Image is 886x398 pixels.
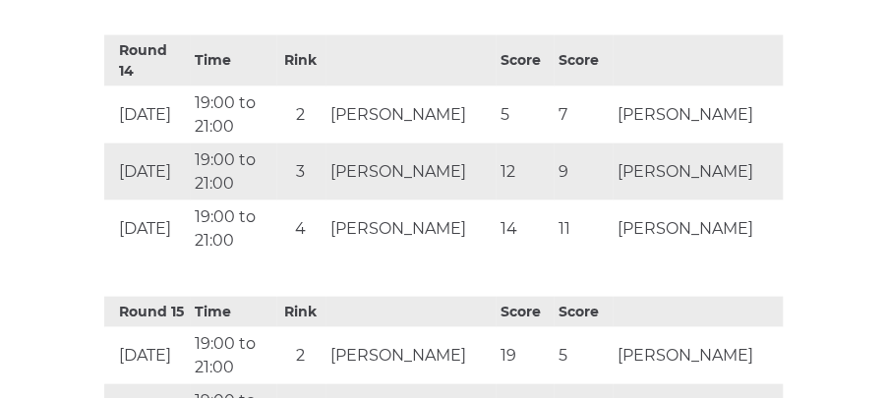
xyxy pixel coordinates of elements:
[276,35,325,86] th: Rink
[104,327,191,384] td: [DATE]
[190,200,276,257] td: 19:00 to 21:00
[613,86,783,143] td: [PERSON_NAME]
[325,143,496,200] td: [PERSON_NAME]
[496,327,555,384] td: 19
[554,327,613,384] td: 5
[554,35,613,86] th: Score
[190,143,276,200] td: 19:00 to 21:00
[325,86,496,143] td: [PERSON_NAME]
[496,35,555,86] th: Score
[554,200,613,257] td: 11
[104,143,191,200] td: [DATE]
[613,327,783,384] td: [PERSON_NAME]
[276,86,325,143] td: 2
[276,297,325,327] th: Rink
[104,297,191,327] th: Round 15
[276,200,325,257] td: 4
[190,35,276,86] th: Time
[554,297,613,327] th: Score
[325,200,496,257] td: [PERSON_NAME]
[190,297,276,327] th: Time
[104,86,191,143] td: [DATE]
[554,143,613,200] td: 9
[496,86,555,143] td: 5
[496,143,555,200] td: 12
[276,143,325,200] td: 3
[554,86,613,143] td: 7
[190,327,276,384] td: 19:00 to 21:00
[496,297,555,327] th: Score
[104,35,191,86] th: Round 14
[613,143,783,200] td: [PERSON_NAME]
[190,86,276,143] td: 19:00 to 21:00
[104,200,191,257] td: [DATE]
[496,200,555,257] td: 14
[276,327,325,384] td: 2
[613,200,783,257] td: [PERSON_NAME]
[325,327,496,384] td: [PERSON_NAME]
